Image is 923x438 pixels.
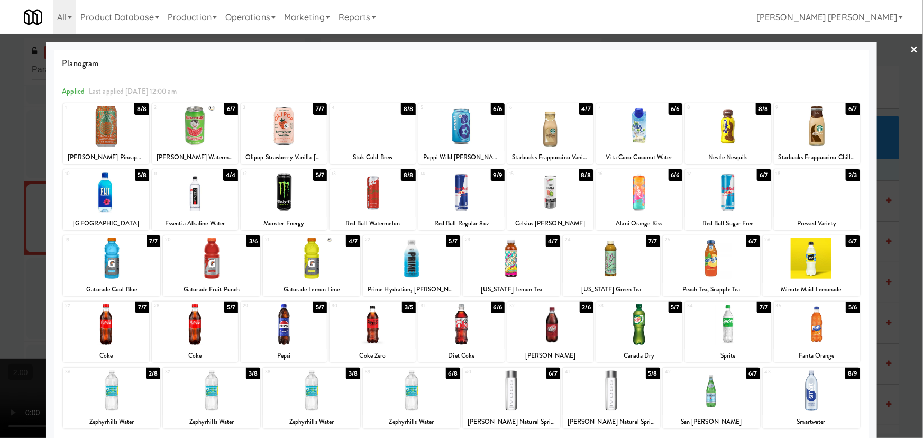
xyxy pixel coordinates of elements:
div: 48/8Stok Cold Brew [330,103,416,164]
div: Pepsi [242,349,325,362]
div: 5/7 [313,302,327,313]
div: 43 [765,368,811,377]
div: 197/7Gatorade Cool Blue [63,235,160,296]
div: 17 [687,169,728,178]
div: 3/5 [402,302,416,313]
div: Coke Zero [331,349,414,362]
div: 1 [65,103,106,112]
div: 8/8 [134,103,149,115]
div: 5/6 [846,302,860,313]
div: Starbucks Frappuccino Chilled Mocha Coffee Drink [774,151,860,164]
div: Prime Hydration, [PERSON_NAME] [364,283,459,296]
div: 40 [465,368,511,377]
div: Stok Cold Brew [330,151,416,164]
div: 295/7Pepsi [241,302,327,362]
div: 373/8Zephyrhills Water [163,368,260,428]
span: Last applied [DATE] 12:00 am [89,86,177,96]
div: Pressed Variety [775,217,858,230]
div: Diet Coke [420,349,503,362]
div: 4 [332,103,372,112]
div: Coke [65,349,148,362]
div: Pepsi [241,349,327,362]
div: Zephyrhills Water [163,415,260,428]
div: 88/8Nestle Nesquik [685,103,771,164]
div: 7/7 [757,302,771,313]
div: 355/6Fanta Orange [774,302,860,362]
div: 42 [665,368,711,377]
div: Gatorade Cool Blue [63,283,160,296]
div: [PERSON_NAME] Natural Spring Water [463,415,560,428]
div: 8 [687,103,728,112]
div: 27 [65,302,106,311]
div: 8/8 [579,169,593,181]
div: [PERSON_NAME] Natural Spring Water [563,415,660,428]
div: Alani Orange Kiss [596,217,682,230]
div: Coke [63,349,149,362]
div: Starbucks Frappuccino Vanilla Coffee [507,151,593,164]
div: 30 [332,302,372,311]
div: Smartwater [763,415,860,428]
div: 9 [776,103,817,112]
div: 37 [165,368,212,377]
div: Red Bull Regular 8oz [418,217,505,230]
div: 2/8 [146,368,160,379]
div: Celsius [PERSON_NAME] [509,217,592,230]
div: Canada Dry [598,349,681,362]
div: 33 [598,302,639,311]
div: 22 [365,235,412,244]
div: Poppi Wild [PERSON_NAME] [420,151,503,164]
div: 29 [243,302,284,311]
div: 7 [598,103,639,112]
div: 214/7Gatorade Lemon Lime [263,235,360,296]
div: [PERSON_NAME] [507,349,593,362]
div: 18/8[PERSON_NAME] Pineapple 12oz [63,103,149,164]
div: 277/7Coke [63,302,149,362]
div: 182/3Pressed Variety [774,169,860,230]
div: 6/7 [746,235,760,247]
div: Peach Tea, Snapple Tea [663,283,760,296]
div: 114/4Essentia Alkaline Water [152,169,238,230]
div: Peach Tea, Snapple Tea [664,283,758,296]
div: 76/6Vita Coco Coconut Water [596,103,682,164]
div: 105/8[GEOGRAPHIC_DATA] [63,169,149,230]
div: 6/7 [757,169,771,181]
div: Smartwater [764,415,858,428]
div: Celsius [PERSON_NAME] [507,217,593,230]
div: 6/8 [446,368,460,379]
div: 225/7Prime Hydration, [PERSON_NAME] [363,235,460,296]
div: 6/7 [846,235,860,247]
div: 64/7Starbucks Frappuccino Vanilla Coffee [507,103,593,164]
div: Prime Hydration, [PERSON_NAME] [363,283,460,296]
div: 6/7 [746,368,760,379]
div: Coke [153,349,236,362]
div: Essentia Alkaline Water [153,217,236,230]
div: 9/9 [491,169,505,181]
div: 5 [421,103,461,112]
div: 32 [509,302,550,311]
div: [PERSON_NAME] Pineapple 12oz [63,151,149,164]
div: [US_STATE] Green Tea [564,283,659,296]
div: 2 [154,103,195,112]
div: 23 [465,235,511,244]
div: 6/7 [846,103,860,115]
div: Stok Cold Brew [331,151,414,164]
div: 426/7San [PERSON_NAME] [663,368,760,428]
div: Gatorade Cool Blue [65,283,159,296]
div: 4/7 [346,235,360,247]
div: 335/7Canada Dry [596,302,682,362]
div: Red Bull Sugar Free [685,217,771,230]
div: [GEOGRAPHIC_DATA] [65,217,148,230]
div: 176/7Red Bull Sugar Free [685,169,771,230]
div: [PERSON_NAME] [509,349,592,362]
div: 14 [421,169,461,178]
div: Zephyrhills Water [264,415,359,428]
div: 16 [598,169,639,178]
div: Fanta Orange [774,349,860,362]
div: Zephyrhills Water [63,415,160,428]
div: 3/6 [246,235,260,247]
a: × [910,34,919,67]
div: [PERSON_NAME] Watermelon [153,151,236,164]
div: Nestle Nesquik [685,151,771,164]
div: Olipop Strawberry Vanilla [MEDICAL_DATA] Soda [242,151,325,164]
div: Gatorade Fruit Punch [165,283,259,296]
